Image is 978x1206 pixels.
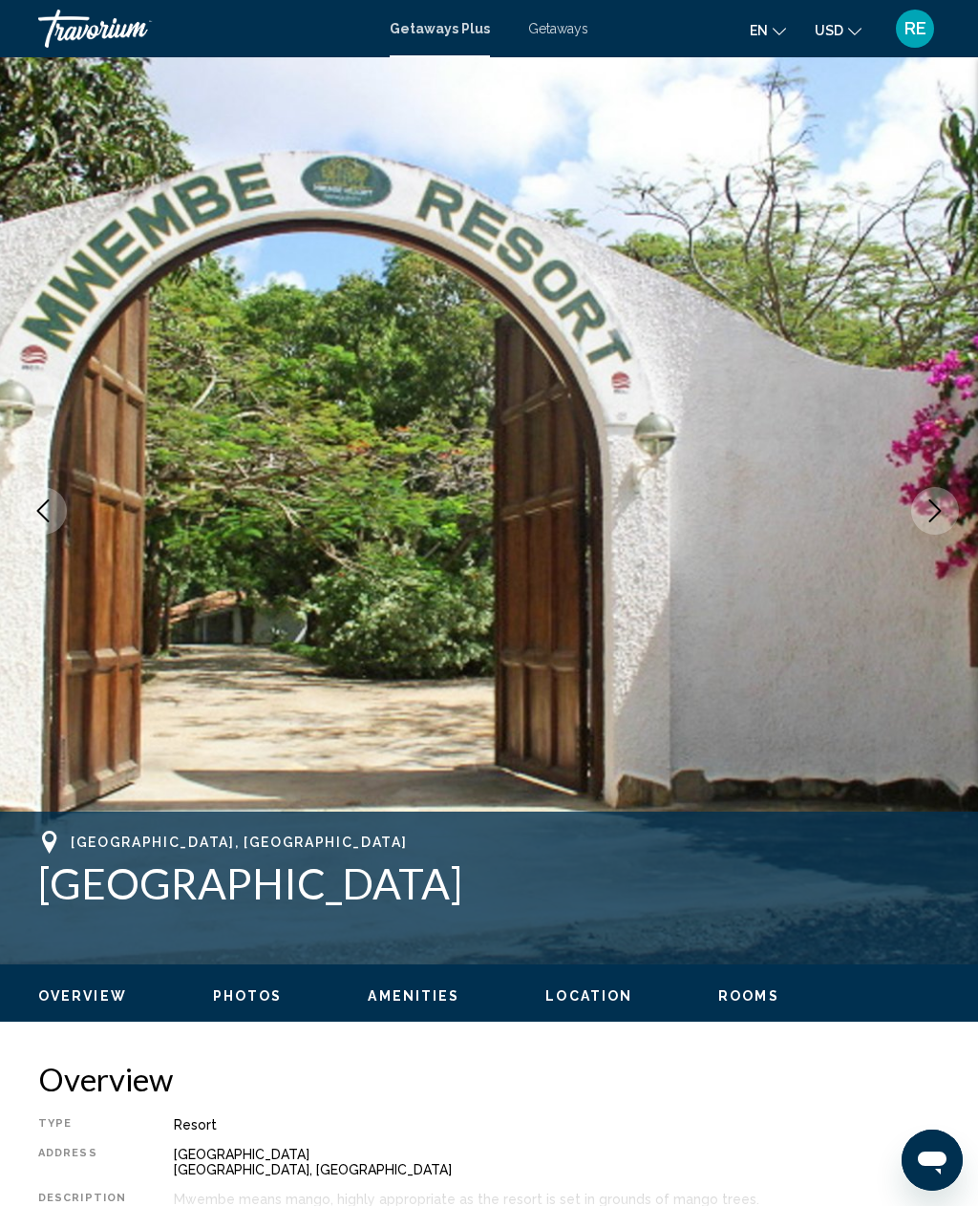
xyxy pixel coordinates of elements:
button: Rooms [718,987,779,1005]
a: Getaways [528,21,588,36]
button: Change currency [815,16,861,44]
button: Photos [213,987,283,1005]
span: RE [904,19,926,38]
button: Amenities [368,987,459,1005]
span: Location [545,988,632,1004]
h2: Overview [38,1060,940,1098]
span: Overview [38,988,127,1004]
button: Location [545,987,632,1005]
button: Next image [911,487,959,535]
span: en [750,23,768,38]
button: User Menu [890,9,940,49]
iframe: Button to launch messaging window [902,1130,963,1191]
a: Getaways Plus [390,21,490,36]
button: Overview [38,987,127,1005]
span: USD [815,23,843,38]
span: Amenities [368,988,459,1004]
span: [GEOGRAPHIC_DATA], [GEOGRAPHIC_DATA] [71,835,407,850]
span: Rooms [718,988,779,1004]
button: Change language [750,16,786,44]
div: Type [38,1117,126,1132]
div: Resort [174,1117,940,1132]
div: [GEOGRAPHIC_DATA] [GEOGRAPHIC_DATA], [GEOGRAPHIC_DATA] [174,1147,940,1177]
button: Previous image [19,487,67,535]
div: Address [38,1147,126,1177]
h1: [GEOGRAPHIC_DATA] [38,858,940,908]
a: Travorium [38,10,371,48]
span: Photos [213,988,283,1004]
